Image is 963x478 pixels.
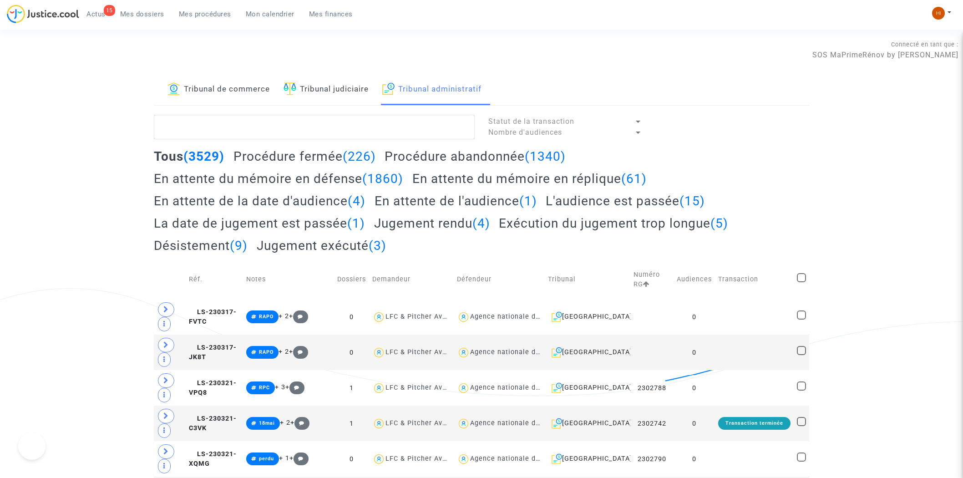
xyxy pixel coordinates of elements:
[674,370,715,406] td: 0
[120,10,164,18] span: Mes dossiers
[499,215,728,231] h2: Exécution du jugement trop longue
[710,216,728,231] span: (5)
[154,171,403,187] h2: En attente du mémoire en défense
[385,419,457,427] div: LFC & Pitcher Avocat
[189,415,237,432] span: LS-230321-C3VK
[334,370,369,406] td: 1
[519,193,537,208] span: (1)
[259,420,275,426] span: 18mai
[290,419,310,427] span: +
[470,384,570,392] div: Agence nationale de l'habitat
[230,238,248,253] span: (9)
[488,117,574,126] span: Statut de la transaction
[372,417,385,430] img: icon-user.svg
[259,456,274,462] span: perdu
[548,382,627,393] div: [GEOGRAPHIC_DATA]
[238,7,302,21] a: Mon calendrier
[548,311,627,322] div: [GEOGRAPHIC_DATA]
[457,453,470,466] img: icon-user.svg
[545,260,630,299] td: Tribunal
[186,260,243,299] td: Réf.
[548,418,627,429] div: [GEOGRAPHIC_DATA]
[343,149,376,164] span: (226)
[372,346,385,359] img: icon-user.svg
[552,347,562,358] img: icon-archive.svg
[546,193,705,209] h2: L'audience est passée
[385,313,457,320] div: LFC & Pitcher Avocat
[113,7,172,21] a: Mes dossiers
[372,310,385,324] img: icon-user.svg
[630,441,674,477] td: 2302790
[470,455,570,463] div: Agence nationale de l'habitat
[154,193,365,209] h2: En attente de la date d'audience
[630,406,674,441] td: 2302742
[189,344,237,361] span: LS-230317-JK8T
[189,379,237,397] span: LS-230321-VPQ8
[525,149,566,164] span: (1340)
[457,310,470,324] img: icon-user.svg
[259,385,270,391] span: RPC
[374,215,490,231] h2: Jugement rendu
[289,348,309,356] span: +
[630,370,674,406] td: 2302788
[472,216,490,231] span: (4)
[279,312,289,320] span: + 2
[154,148,224,164] h2: Tous
[621,171,647,186] span: (61)
[285,383,305,391] span: +
[457,346,470,359] img: icon-user.svg
[233,148,376,164] h2: Procédure fermée
[674,441,715,477] td: 0
[674,299,715,335] td: 0
[279,454,289,462] span: + 1
[189,308,237,326] span: LS-230317-FVTC
[385,384,457,392] div: LFC & Pitcher Avocat
[372,453,385,466] img: icon-user.svg
[385,148,566,164] h2: Procédure abandonnée
[552,418,562,429] img: icon-archive.svg
[334,260,369,299] td: Dossiers
[183,149,224,164] span: (3529)
[470,419,570,427] div: Agence nationale de l'habitat
[488,128,562,137] span: Nombre d'audiences
[302,7,360,21] a: Mes finances
[257,238,386,254] h2: Jugement exécuté
[932,7,945,20] img: fc99b196863ffcca57bb8fe2645aafd9
[552,382,562,393] img: icon-archive.svg
[385,455,457,463] div: LFC & Pitcher Avocat
[382,82,395,95] img: icon-archive.svg
[372,381,385,395] img: icon-user.svg
[715,260,794,299] td: Transaction
[246,10,294,18] span: Mon calendrier
[309,10,353,18] span: Mes finances
[289,312,309,320] span: +
[172,7,238,21] a: Mes procédures
[718,417,791,430] div: Transaction terminée
[279,348,289,356] span: + 2
[259,314,274,320] span: RAPO
[284,74,369,105] a: Tribunal judiciaire
[548,453,627,464] div: [GEOGRAPHIC_DATA]
[79,7,113,21] a: 15Actus
[334,441,369,477] td: 0
[375,193,537,209] h2: En attente de l'audience
[457,381,470,395] img: icon-user.svg
[18,432,46,460] iframe: Help Scout Beacon - Open
[457,417,470,430] img: icon-user.svg
[412,171,647,187] h2: En attente du mémoire en réplique
[280,419,290,427] span: + 2
[334,335,369,370] td: 0
[470,313,570,320] div: Agence nationale de l'habitat
[154,238,248,254] h2: Désistement
[275,383,285,391] span: + 3
[630,260,674,299] td: Numéro RG
[104,5,115,16] div: 15
[348,193,365,208] span: (4)
[674,335,715,370] td: 0
[334,406,369,441] td: 1
[674,406,715,441] td: 0
[369,260,454,299] td: Demandeur
[347,216,365,231] span: (1)
[189,450,237,468] span: LS-230321-XQMG
[243,260,334,299] td: Notes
